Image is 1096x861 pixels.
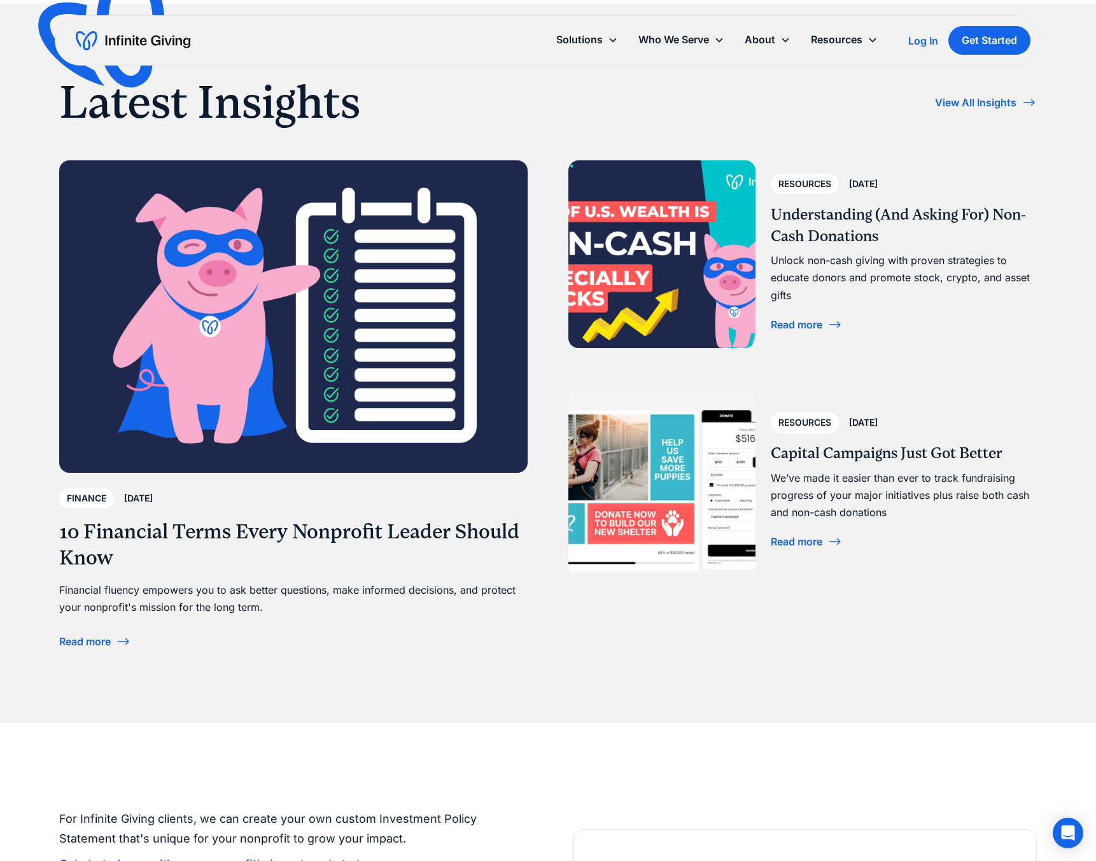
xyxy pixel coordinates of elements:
div: Log In [908,36,938,46]
div: Financial fluency empowers you to ask better questions, make informed decisions, and protect your... [59,582,528,616]
div: Resources [801,26,888,53]
div: Who We Serve [628,26,734,53]
div: View All Insights [935,97,1016,108]
div: Read more [59,636,111,647]
a: Log In [908,33,938,48]
div: Resources [778,176,831,192]
div: [DATE] [124,491,153,506]
div: Solutions [556,31,603,48]
div: Open Intercom Messenger [1053,818,1083,848]
h1: Latest Insights [59,75,360,130]
div: About [734,26,801,53]
div: Read more [771,319,822,330]
h3: Understanding (And Asking For) Non-Cash Donations [771,204,1037,247]
h3: 10 Financial Terms Every Nonprofit Leader Should Know [59,519,528,571]
p: For Infinite Giving clients, we can create your own custom Investment Policy Statement that's uni... [59,809,523,848]
a: View All Insights [935,92,1037,113]
div: Who We Serve [638,31,709,48]
div: Resources [811,31,862,48]
a: Get Started [948,26,1030,55]
a: Resources[DATE]Understanding (And Asking For) Non-Cash DonationsUnlock non-cash giving with prove... [568,160,1037,347]
div: Read more [771,536,822,547]
a: Finance[DATE]10 Financial Terms Every Nonprofit Leader Should KnowFinancial fluency empowers you ... [59,160,528,652]
a: Resources[DATE]Capital Campaigns Just Got BetterWe’ve made it easier than ever to track fundraisi... [568,389,1037,576]
div: [DATE] [849,415,878,430]
div: Unlock non-cash giving with proven strategies to educate donors and promote stock, crypto, and as... [771,252,1037,304]
div: About [745,31,775,48]
h3: Capital Campaigns Just Got Better [771,443,1037,465]
div: We’ve made it easier than ever to track fundraising progress of your major initiatives plus raise... [771,470,1037,522]
a: home [76,31,190,51]
div: Finance [67,491,106,506]
div: Resources [778,415,831,430]
div: [DATE] [849,176,878,192]
div: Solutions [546,26,628,53]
